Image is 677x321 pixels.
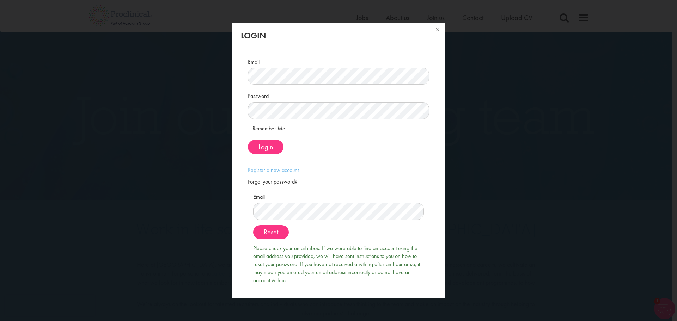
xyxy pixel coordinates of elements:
[248,140,283,154] button: Login
[248,126,252,130] input: Remember Me
[264,227,278,236] span: Reset
[253,193,265,201] label: Email
[248,178,429,186] div: Forgot your password?
[258,142,273,152] span: Login
[253,245,420,284] span: Please check your email inbox. If we were able to find an account using the email address you pro...
[241,31,436,40] h2: Login
[248,166,299,174] a: Register a new account
[248,56,260,66] label: Email
[248,90,269,100] label: Password
[248,124,285,133] label: Remember Me
[253,225,289,239] button: Reset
